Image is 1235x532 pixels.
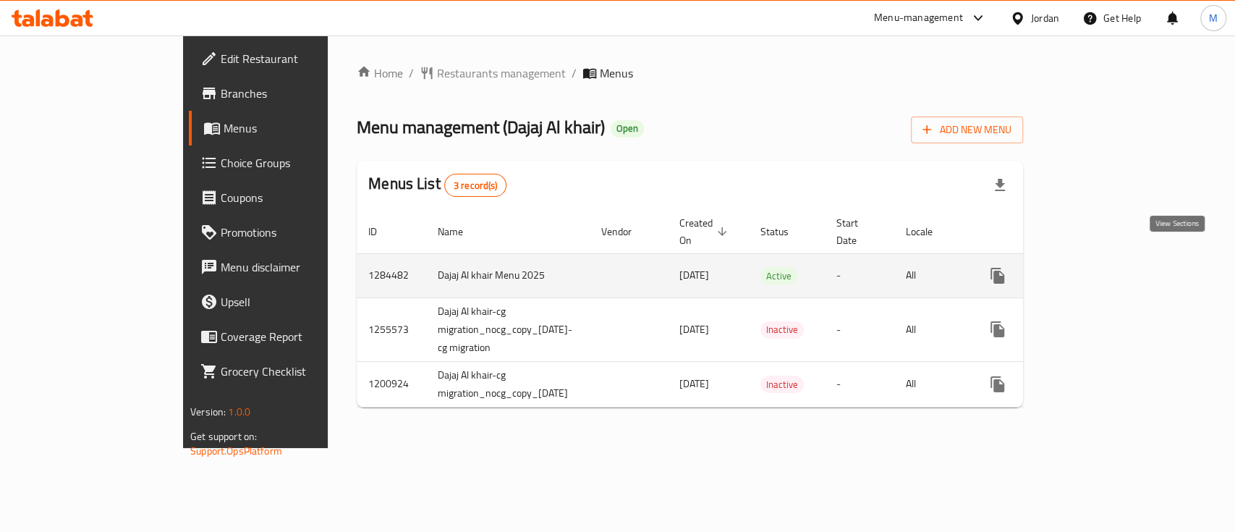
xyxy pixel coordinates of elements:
[445,179,506,193] span: 3 record(s)
[679,214,731,249] span: Created On
[601,223,650,240] span: Vendor
[679,320,709,339] span: [DATE]
[1015,367,1050,402] button: Change Status
[357,210,1131,408] table: enhanced table
[357,297,426,361] td: 1255573
[221,293,378,311] span: Upsell
[189,284,389,319] a: Upsell
[760,223,807,240] span: Status
[221,50,378,67] span: Edit Restaurant
[224,119,378,137] span: Menus
[189,41,389,76] a: Edit Restaurant
[911,117,1023,143] button: Add New Menu
[894,297,969,361] td: All
[221,224,378,241] span: Promotions
[836,214,877,249] span: Start Date
[190,427,257,446] span: Get support on:
[420,64,566,82] a: Restaurants management
[437,64,566,82] span: Restaurants management
[922,121,1011,139] span: Add New Menu
[1015,258,1050,293] button: Change Status
[189,319,389,354] a: Coverage Report
[357,111,605,143] span: Menu management ( Dajaj Al khair )
[825,297,894,361] td: -
[825,361,894,407] td: -
[409,64,414,82] li: /
[894,253,969,297] td: All
[1209,10,1218,26] span: M
[679,266,709,284] span: [DATE]
[189,180,389,215] a: Coupons
[825,253,894,297] td: -
[894,361,969,407] td: All
[357,64,1023,82] nav: breadcrumb
[221,363,378,380] span: Grocery Checklist
[190,442,282,460] a: Support.OpsPlatform
[190,402,226,421] span: Version:
[760,268,797,284] span: Active
[426,297,590,361] td: Dajaj Al khair-cg migration_nocg_copy_[DATE]-cg migration
[969,210,1131,254] th: Actions
[679,374,709,393] span: [DATE]
[357,361,426,407] td: 1200924
[980,367,1015,402] button: more
[760,376,804,393] span: Inactive
[438,223,482,240] span: Name
[600,64,633,82] span: Menus
[189,76,389,111] a: Branches
[611,122,644,135] span: Open
[760,321,804,338] span: Inactive
[760,321,804,339] div: Inactive
[357,253,426,297] td: 1284482
[572,64,577,82] li: /
[980,312,1015,347] button: more
[611,120,644,138] div: Open
[189,111,389,145] a: Menus
[1015,312,1050,347] button: Change Status
[221,154,378,172] span: Choice Groups
[368,223,396,240] span: ID
[221,258,378,276] span: Menu disclaimer
[221,328,378,345] span: Coverage Report
[221,85,378,102] span: Branches
[189,215,389,250] a: Promotions
[983,168,1017,203] div: Export file
[189,145,389,180] a: Choice Groups
[760,267,797,284] div: Active
[980,258,1015,293] button: more
[221,189,378,206] span: Coupons
[228,402,250,421] span: 1.0.0
[368,173,506,197] h2: Menus List
[426,361,590,407] td: Dajaj Al khair-cg migration_nocg_copy_[DATE]
[189,354,389,389] a: Grocery Checklist
[426,253,590,297] td: Dajaj Al khair Menu 2025
[189,250,389,284] a: Menu disclaimer
[1031,10,1059,26] div: Jordan
[874,9,963,27] div: Menu-management
[444,174,507,197] div: Total records count
[906,223,951,240] span: Locale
